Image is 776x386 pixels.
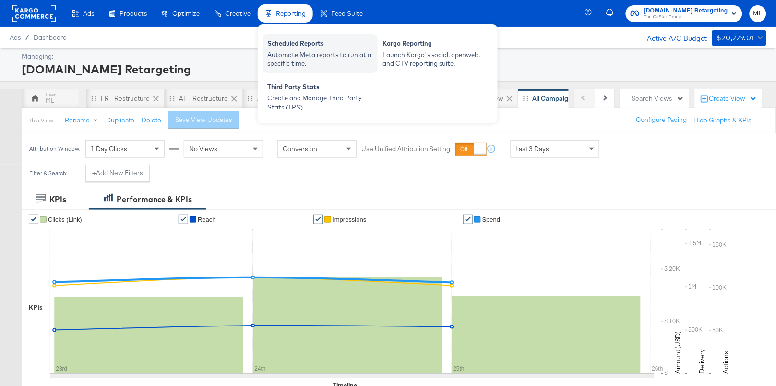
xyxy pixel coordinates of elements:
span: Last 3 Days [516,145,549,153]
a: Dashboard [34,34,67,41]
span: Reach [198,216,216,223]
div: Attribution Window: [29,145,81,152]
button: Rename [58,112,108,129]
button: Delete [142,116,161,125]
span: Impressions [333,216,366,223]
div: Drag to reorder tab [91,96,96,101]
div: All Campaigns [533,94,576,103]
span: Feed Suite [331,10,363,17]
text: Amount (USD) [674,331,682,374]
button: Hide Graphs & KPIs [694,116,752,125]
button: Configure Pacing [630,111,694,129]
text: Actions [722,351,730,374]
span: Creative [225,10,251,17]
a: ✔ [179,215,188,224]
span: Conversion [283,145,317,153]
span: The CoStar Group [644,13,728,21]
label: Use Unified Attribution Setting: [361,145,452,154]
div: Search Views [632,94,684,103]
button: [DOMAIN_NAME] RetargetingThe CoStar Group [626,5,742,22]
div: Active A/C Budget [637,30,707,45]
span: / [21,34,34,41]
div: [DOMAIN_NAME] Retargeting [22,61,764,77]
div: Drag to reorder tab [248,96,253,101]
span: [DOMAIN_NAME] Retargeting [644,6,728,16]
strong: + [92,169,96,178]
button: $20,229.01 [712,30,766,46]
span: Clicks (Link) [48,216,82,223]
div: KPIs [49,194,66,205]
div: FR - Restructure [101,94,150,103]
button: ML [750,5,766,22]
div: AF - Restructure [179,94,228,103]
span: ML [753,8,763,19]
div: APTs - ASC [257,94,290,103]
div: Drag to reorder tab [169,96,175,101]
a: ✔ [313,215,323,224]
span: No Views [189,145,217,153]
div: This View: [29,117,54,124]
span: Reporting [276,10,306,17]
button: +Add New Filters [85,165,150,182]
span: Products [119,10,147,17]
button: Duplicate [106,116,134,125]
span: Ads [83,10,94,17]
text: Delivery [698,349,706,374]
span: 1 Day Clicks [91,145,127,153]
div: Performance & KPIs [117,194,192,205]
div: Filter & Search: [29,170,68,177]
span: Optimize [172,10,200,17]
span: Spend [482,216,501,223]
span: Ads [10,34,21,41]
div: KPIs [29,303,43,312]
a: ✔ [463,215,473,224]
div: $20,229.01 [717,32,754,44]
div: Create View [709,94,757,104]
div: Managing: [22,52,764,61]
div: ML [46,96,55,105]
div: Drag to reorder tab [523,96,528,101]
a: ✔ [29,215,38,224]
